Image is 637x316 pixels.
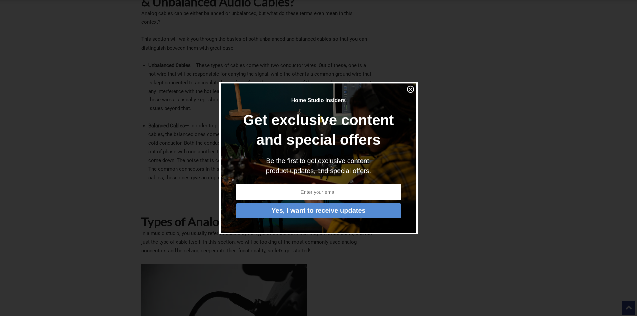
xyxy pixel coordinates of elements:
span: Get exclusive content and special offers [243,112,394,148]
span: Home Studio Insiders [291,97,346,103]
img: close-link [406,85,415,93]
span: Be the first to get exclusive content, product updates, and special offers. [266,157,371,174]
span: Yes, I want to receive updates [271,207,365,214]
input: Enter your email [236,184,401,200]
